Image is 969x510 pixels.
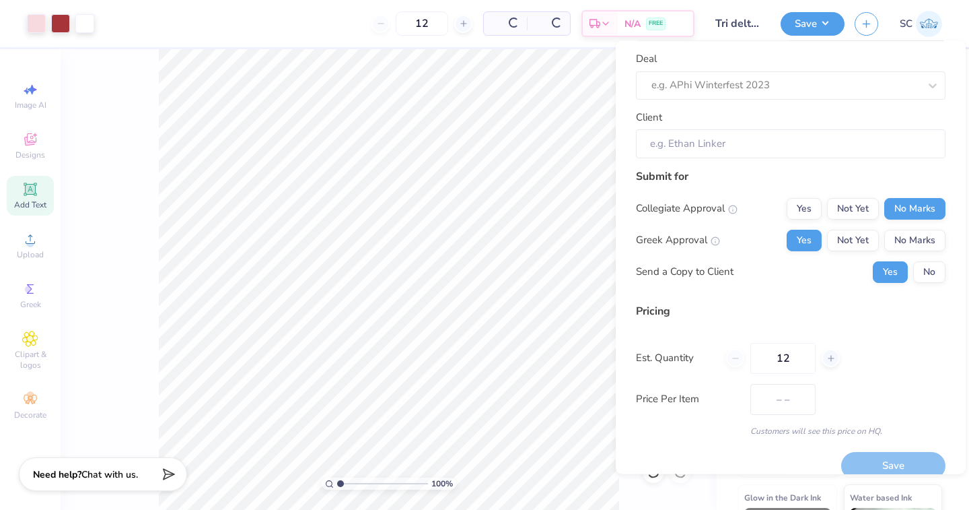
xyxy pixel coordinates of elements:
div: Collegiate Approval [636,201,738,217]
span: SC [900,16,912,32]
span: Water based Ink [850,490,912,505]
button: Yes [873,261,908,283]
label: Client [636,110,662,125]
div: Submit for [636,168,945,185]
span: Greek [20,299,41,310]
div: Customers will see this price on HQ. [636,425,945,437]
input: – – [396,11,448,36]
span: N/A [624,17,641,31]
input: e.g. Ethan Linker [636,130,945,159]
span: 100 % [431,478,453,490]
div: Send a Copy to Client [636,265,733,280]
button: No [913,261,945,283]
div: Pricing [636,303,945,319]
label: Deal [636,52,657,67]
span: Image AI [15,100,46,110]
button: Not Yet [827,198,879,220]
span: Clipart & logos [7,349,54,371]
button: No Marks [884,230,945,251]
button: No Marks [884,198,945,220]
span: Designs [15,150,45,160]
span: Upload [17,249,44,260]
button: Save [781,12,845,36]
span: Glow in the Dark Ink [744,490,821,505]
label: Est. Quantity [636,351,716,366]
input: Untitled Design [705,10,770,37]
button: Yes [787,198,822,220]
span: Decorate [14,410,46,420]
span: FREE [649,19,663,28]
div: Greek Approval [636,233,720,249]
a: SC [900,11,942,37]
span: Add Text [14,199,46,210]
span: Chat with us. [81,468,138,481]
input: – – [750,343,816,374]
button: Yes [787,230,822,251]
strong: Need help? [33,468,81,481]
button: Not Yet [827,230,879,251]
label: Price Per Item [636,392,740,408]
img: Saraclaire Chiaramonte [916,11,942,37]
